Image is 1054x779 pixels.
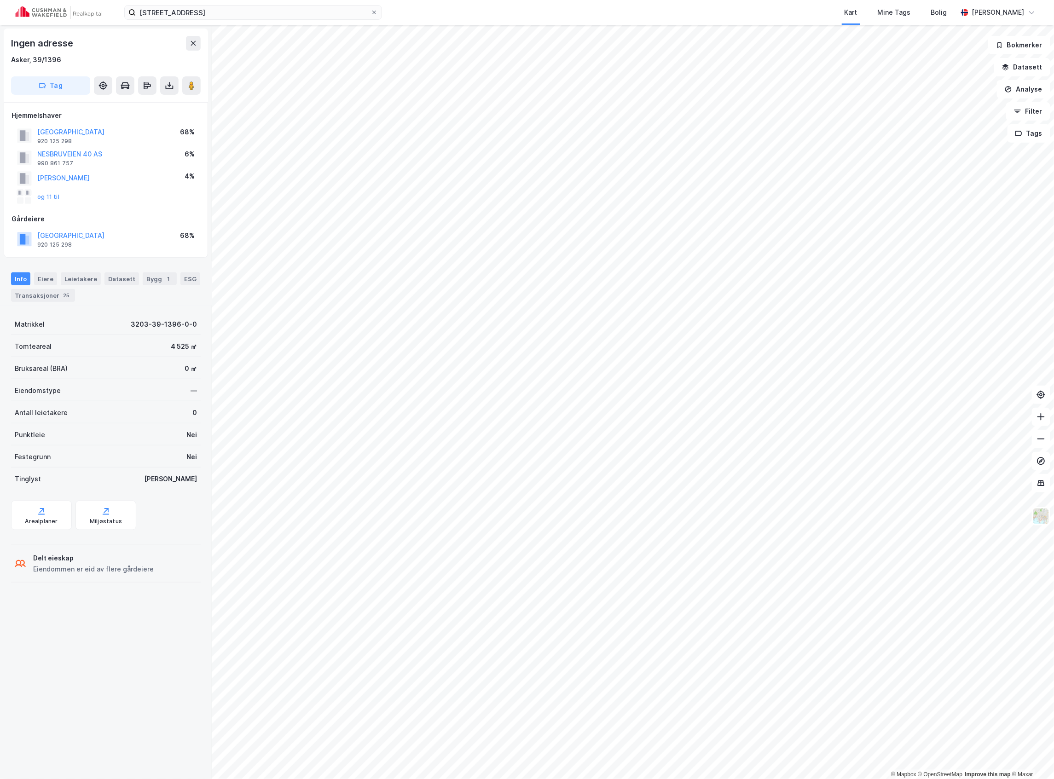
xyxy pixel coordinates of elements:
[61,272,101,285] div: Leietakere
[11,289,75,302] div: Transaksjoner
[33,564,154,575] div: Eiendommen er eid av flere gårdeiere
[131,319,197,330] div: 3203-39-1396-0-0
[1032,508,1050,525] img: Z
[11,36,75,51] div: Ingen adresse
[186,429,197,440] div: Nei
[931,7,947,18] div: Bolig
[104,272,139,285] div: Datasett
[136,6,371,19] input: Søk på adresse, matrikkel, gårdeiere, leietakere eller personer
[878,7,911,18] div: Mine Tags
[180,127,195,138] div: 68%
[143,272,177,285] div: Bygg
[988,36,1050,54] button: Bokmerker
[15,6,102,19] img: cushman-wakefield-realkapital-logo.202ea83816669bd177139c58696a8fa1.svg
[15,473,41,485] div: Tinglyst
[185,171,195,182] div: 4%
[918,771,963,778] a: OpenStreetMap
[37,160,73,167] div: 990 861 757
[34,272,57,285] div: Eiere
[12,214,200,225] div: Gårdeiere
[15,429,45,440] div: Punktleie
[972,7,1025,18] div: [PERSON_NAME]
[15,385,61,396] div: Eiendomstype
[15,363,68,374] div: Bruksareal (BRA)
[1008,735,1054,779] iframe: Chat Widget
[90,518,122,525] div: Miljøstatus
[61,291,71,300] div: 25
[891,771,916,778] a: Mapbox
[965,771,1011,778] a: Improve this map
[845,7,857,18] div: Kart
[994,58,1050,76] button: Datasett
[185,363,197,374] div: 0 ㎡
[15,451,51,462] div: Festegrunn
[33,553,154,564] div: Delt eieskap
[180,272,200,285] div: ESG
[192,407,197,418] div: 0
[1008,735,1054,779] div: Kontrollprogram for chat
[11,54,61,65] div: Asker, 39/1396
[191,385,197,396] div: —
[997,80,1050,98] button: Analyse
[171,341,197,352] div: 4 525 ㎡
[144,473,197,485] div: [PERSON_NAME]
[11,76,90,95] button: Tag
[37,138,72,145] div: 920 125 298
[1008,124,1050,143] button: Tags
[12,110,200,121] div: Hjemmelshaver
[25,518,58,525] div: Arealplaner
[15,341,52,352] div: Tomteareal
[15,407,68,418] div: Antall leietakere
[37,241,72,248] div: 920 125 298
[11,272,30,285] div: Info
[186,451,197,462] div: Nei
[1006,102,1050,121] button: Filter
[185,149,195,160] div: 6%
[15,319,45,330] div: Matrikkel
[164,274,173,283] div: 1
[180,230,195,241] div: 68%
